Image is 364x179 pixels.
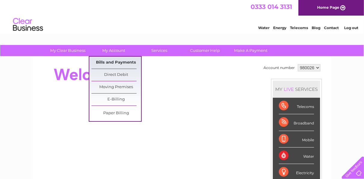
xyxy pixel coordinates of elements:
div: MY SERVICES [273,81,320,98]
a: Moving Premises [91,81,141,93]
div: Water [279,148,314,164]
div: Clear Business is a trading name of Verastar Limited (registered in [GEOGRAPHIC_DATA] No. 3667643... [40,3,325,29]
a: 0333 014 3131 [251,3,292,10]
div: LIVE [282,86,295,92]
a: Bills and Payments [91,57,141,69]
a: My Account [89,45,139,56]
a: Blog [312,25,320,30]
a: Telecoms [290,25,308,30]
a: Customer Help [180,45,230,56]
a: Log out [344,25,358,30]
td: Account number [262,63,296,73]
a: Make A Payment [226,45,276,56]
a: My Clear Business [43,45,93,56]
a: Services [135,45,184,56]
a: Paper Billing [91,107,141,119]
div: Mobile [279,131,314,148]
div: Broadband [279,114,314,131]
a: Direct Debit [91,69,141,81]
img: logo.png [13,16,43,34]
a: Energy [273,25,286,30]
a: E-Billing [91,94,141,106]
a: Contact [324,25,339,30]
div: Telecoms [279,98,314,114]
a: Water [258,25,270,30]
